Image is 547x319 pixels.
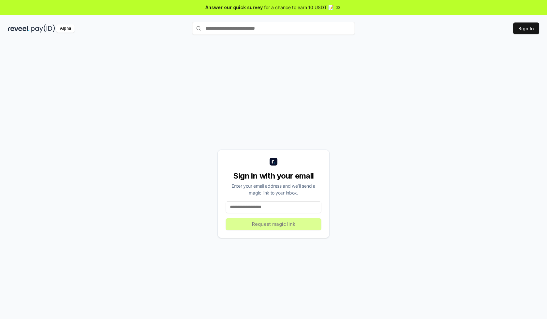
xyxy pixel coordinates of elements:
[56,24,75,33] div: Alpha
[264,4,334,11] span: for a chance to earn 10 USDT 📝
[8,24,30,33] img: reveel_dark
[513,22,539,34] button: Sign In
[270,158,277,166] img: logo_small
[205,4,263,11] span: Answer our quick survey
[226,171,321,181] div: Sign in with your email
[226,182,321,196] div: Enter your email address and we’ll send a magic link to your inbox.
[31,24,55,33] img: pay_id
